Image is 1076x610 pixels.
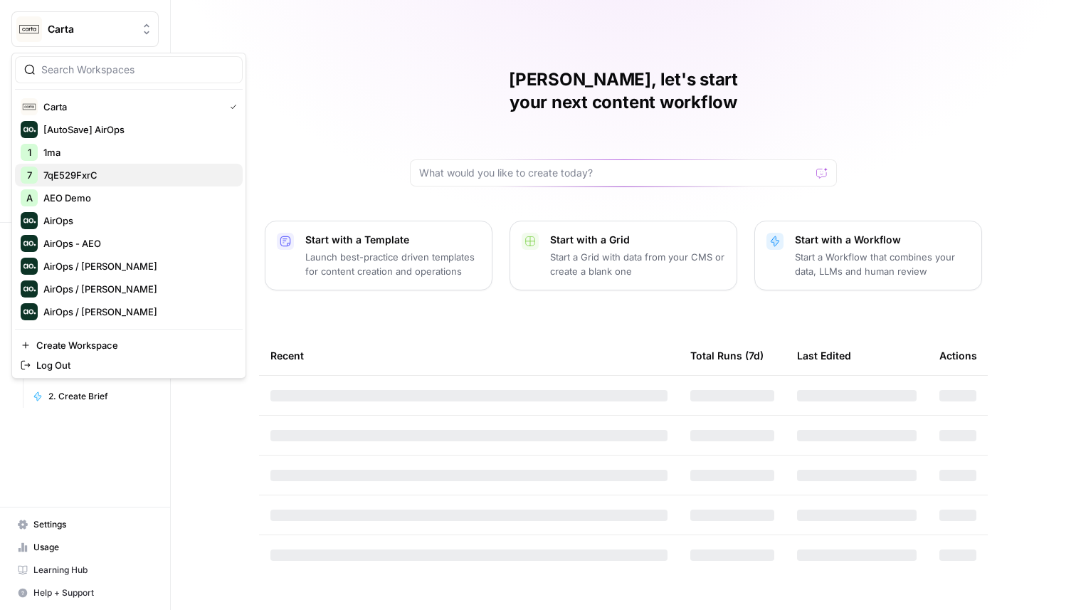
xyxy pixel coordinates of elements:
p: Start a Grid with data from your CMS or create a blank one [550,250,725,278]
button: Help + Support [11,582,159,604]
span: AirOps / [PERSON_NAME] [43,259,231,273]
input: Search Workspaces [41,63,233,77]
span: 1ma [43,145,231,159]
div: Actions [939,336,977,375]
span: A [26,191,33,205]
p: Start a Workflow that combines your data, LLMs and human review [795,250,970,278]
h1: [PERSON_NAME], let's start your next content workflow [410,68,837,114]
span: 1 [28,145,31,159]
a: Usage [11,536,159,559]
img: [AutoSave] AirOps Logo [21,121,38,138]
span: 7 [27,168,32,182]
p: Start with a Grid [550,233,725,247]
span: Settings [33,518,152,531]
p: Start with a Template [305,233,480,247]
button: Start with a GridStart a Grid with data from your CMS or create a blank one [510,221,737,290]
img: AirOps Logo [21,212,38,229]
div: Recent [270,336,668,375]
span: [AutoSave] AirOps [43,122,231,137]
span: Learning Hub [33,564,152,577]
span: AirOps - AEO [43,236,231,251]
img: AirOps / Darley Barreto Logo [21,303,38,320]
span: Usage [33,541,152,554]
a: Learning Hub [11,559,159,582]
span: 7qE529FxrC [43,168,231,182]
input: What would you like to create today? [419,166,811,180]
a: Create Workspace [15,335,243,355]
span: 2. Create Brief [48,390,152,403]
button: Start with a WorkflowStart a Workflow that combines your data, LLMs and human review [754,221,982,290]
div: Last Edited [797,336,851,375]
div: Workspace: Carta [11,53,246,379]
span: AirOps [43,214,231,228]
span: AEO Demo [43,191,231,205]
img: Carta Logo [21,98,38,115]
span: AirOps / [PERSON_NAME] [43,305,231,319]
p: Launch best-practice driven templates for content creation and operations [305,250,480,278]
span: Carta [43,100,218,114]
span: Log Out [36,358,231,372]
span: AirOps / [PERSON_NAME] [43,282,231,296]
a: Log Out [15,355,243,375]
a: Settings [11,513,159,536]
img: AirOps - AEO Logo [21,235,38,252]
button: Workspace: Carta [11,11,159,47]
a: 2. Create Brief [26,385,159,408]
div: Total Runs (7d) [690,336,764,375]
img: AirOps / Daniel Prazeres Logo [21,280,38,298]
span: Carta [48,22,134,36]
img: Carta Logo [16,16,42,42]
p: Start with a Workflow [795,233,970,247]
span: Help + Support [33,587,152,599]
button: Start with a TemplateLaunch best-practice driven templates for content creation and operations [265,221,492,290]
span: Create Workspace [36,338,231,352]
img: AirOps / Caio Lucena Logo [21,258,38,275]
